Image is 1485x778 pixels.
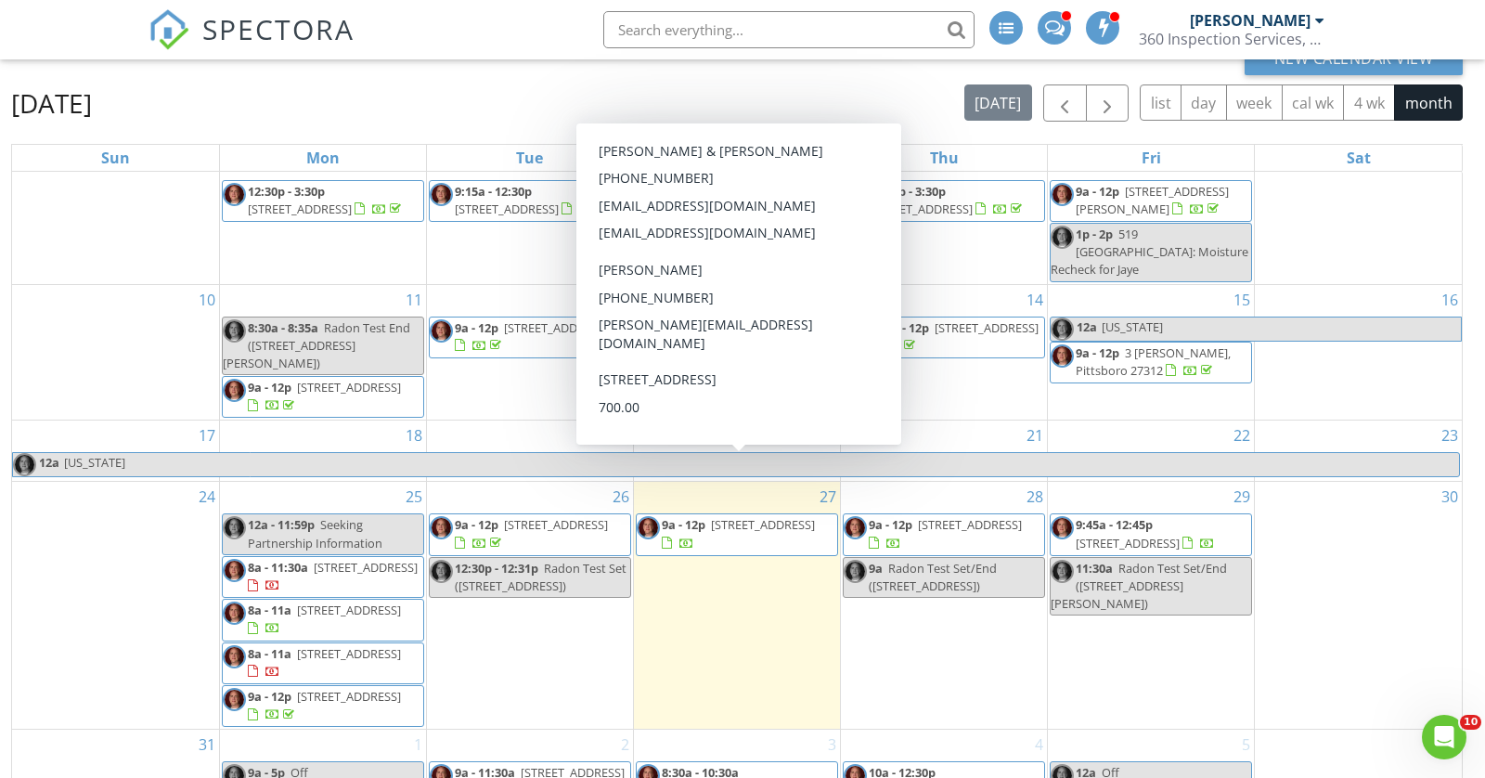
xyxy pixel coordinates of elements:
[1255,421,1462,482] td: Go to August 23, 2025
[429,513,631,555] a: 9a - 12p [STREET_ADDRESS]
[1043,84,1087,123] button: Previous month
[841,482,1048,730] td: Go to August 28, 2025
[430,183,453,206] img: headshot.jpeg
[1023,285,1047,315] a: Go to August 14, 2025
[918,516,1022,533] span: [STREET_ADDRESS]
[841,284,1048,421] td: Go to August 14, 2025
[843,317,1045,358] a: 9:15a - 12p [STREET_ADDRESS]
[1282,84,1345,121] button: cal wk
[402,285,426,315] a: Go to August 11, 2025
[1023,421,1047,450] a: Go to August 21, 2025
[248,602,401,636] a: 8a - 11a [STREET_ADDRESS]
[609,482,633,512] a: Go to August 26, 2025
[455,183,612,217] a: 9:15a - 12:30p [STREET_ADDRESS]
[869,183,946,200] span: 12:30p - 3:30p
[1076,344,1119,361] span: 9a - 12p
[248,183,325,200] span: 12:30p - 3:30p
[869,319,929,336] span: 9:15a - 12p
[662,183,739,200] span: 10:15a - 1:15p
[1138,145,1165,171] a: Friday
[1051,560,1227,612] span: Radon Test Set/End ([STREET_ADDRESS][PERSON_NAME])
[410,730,426,759] a: Go to September 1, 2025
[816,285,840,315] a: Go to August 13, 2025
[1050,342,1252,383] a: 9a - 12p 3 [PERSON_NAME], Pittsboro 27312
[297,688,401,705] span: [STREET_ADDRESS]
[1051,183,1074,206] img: headshot.jpeg
[430,516,453,539] img: headshot.jpeg
[223,645,246,668] img: headshot.jpeg
[1238,730,1254,759] a: Go to September 5, 2025
[1051,344,1074,368] img: headshot.jpeg
[429,317,631,358] a: 9a - 12p [STREET_ADDRESS]
[12,148,219,284] td: Go to August 3, 2025
[1050,180,1252,222] a: 9a - 12p [STREET_ADDRESS][PERSON_NAME]
[1076,183,1229,217] span: [STREET_ADDRESS][PERSON_NAME]
[637,516,660,539] img: headshot.jpeg
[816,421,840,450] a: Go to August 20, 2025
[248,559,308,576] span: 8a - 11:30a
[824,730,840,759] a: Go to September 3, 2025
[1023,482,1047,512] a: Go to August 28, 2025
[223,379,246,402] img: headshot.jpeg
[297,645,401,662] span: [STREET_ADDRESS]
[426,148,633,284] td: Go to August 5, 2025
[1226,84,1283,121] button: week
[12,482,219,730] td: Go to August 24, 2025
[455,516,498,533] span: 9a - 12p
[222,685,424,727] a: 9a - 12p [STREET_ADDRESS]
[1076,183,1119,200] span: 9a - 12p
[1230,421,1254,450] a: Go to August 22, 2025
[1076,535,1180,551] span: [STREET_ADDRESS]
[248,379,291,395] span: 9a - 12p
[248,688,291,705] span: 9a - 12p
[223,319,246,343] img: headshot.jpeg
[1076,183,1229,217] a: 9a - 12p [STREET_ADDRESS][PERSON_NAME]
[1050,513,1252,555] a: 9:45a - 12:45p [STREET_ADDRESS]
[297,602,401,618] span: [STREET_ADDRESS]
[1255,284,1462,421] td: Go to August 16, 2025
[636,513,838,555] a: 9a - 12p [STREET_ADDRESS]
[195,482,219,512] a: Go to August 24, 2025
[1460,715,1481,730] span: 10
[402,421,426,450] a: Go to August 18, 2025
[504,319,608,336] span: [STREET_ADDRESS]
[1048,148,1255,284] td: Go to August 8, 2025
[1102,318,1163,335] span: [US_STATE]
[1051,560,1074,583] img: headshot.jpeg
[303,145,343,171] a: Monday
[223,602,246,625] img: headshot.jpeg
[248,602,291,618] span: 8a - 11a
[1255,482,1462,730] td: Go to August 30, 2025
[869,319,1039,354] a: 9:15a - 12p [STREET_ADDRESS]
[609,421,633,450] a: Go to August 19, 2025
[1343,84,1395,121] button: 4 wk
[11,84,92,122] h2: [DATE]
[869,201,973,217] span: [STREET_ADDRESS]
[1076,318,1098,341] span: 12a
[1394,84,1463,121] button: month
[426,284,633,421] td: Go to August 12, 2025
[12,284,219,421] td: Go to August 10, 2025
[926,145,962,171] a: Thursday
[1048,284,1255,421] td: Go to August 15, 2025
[222,642,424,684] a: 8a - 11a [STREET_ADDRESS]
[603,11,975,48] input: Search everything...
[248,645,291,662] span: 8a - 11a
[844,516,867,539] img: headshot.jpeg
[633,421,840,482] td: Go to August 20, 2025
[222,599,424,641] a: 8a - 11a [STREET_ADDRESS]
[512,145,547,171] a: Tuesday
[219,482,426,730] td: Go to August 25, 2025
[248,688,401,722] a: 9a - 12p [STREET_ADDRESS]
[1076,516,1215,551] a: 9:45a - 12:45p [STREET_ADDRESS]
[1048,482,1255,730] td: Go to August 29, 2025
[609,285,633,315] a: Go to August 12, 2025
[429,180,631,222] a: 9:15a - 12:30p [STREET_ADDRESS]
[202,9,355,48] span: SPECTORA
[1255,148,1462,284] td: Go to August 9, 2025
[1230,285,1254,315] a: Go to August 15, 2025
[1048,421,1255,482] td: Go to August 22, 2025
[13,453,36,476] img: headshot.jpeg
[455,560,538,577] span: 12:30p - 12:31p
[869,516,912,533] span: 9a - 12p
